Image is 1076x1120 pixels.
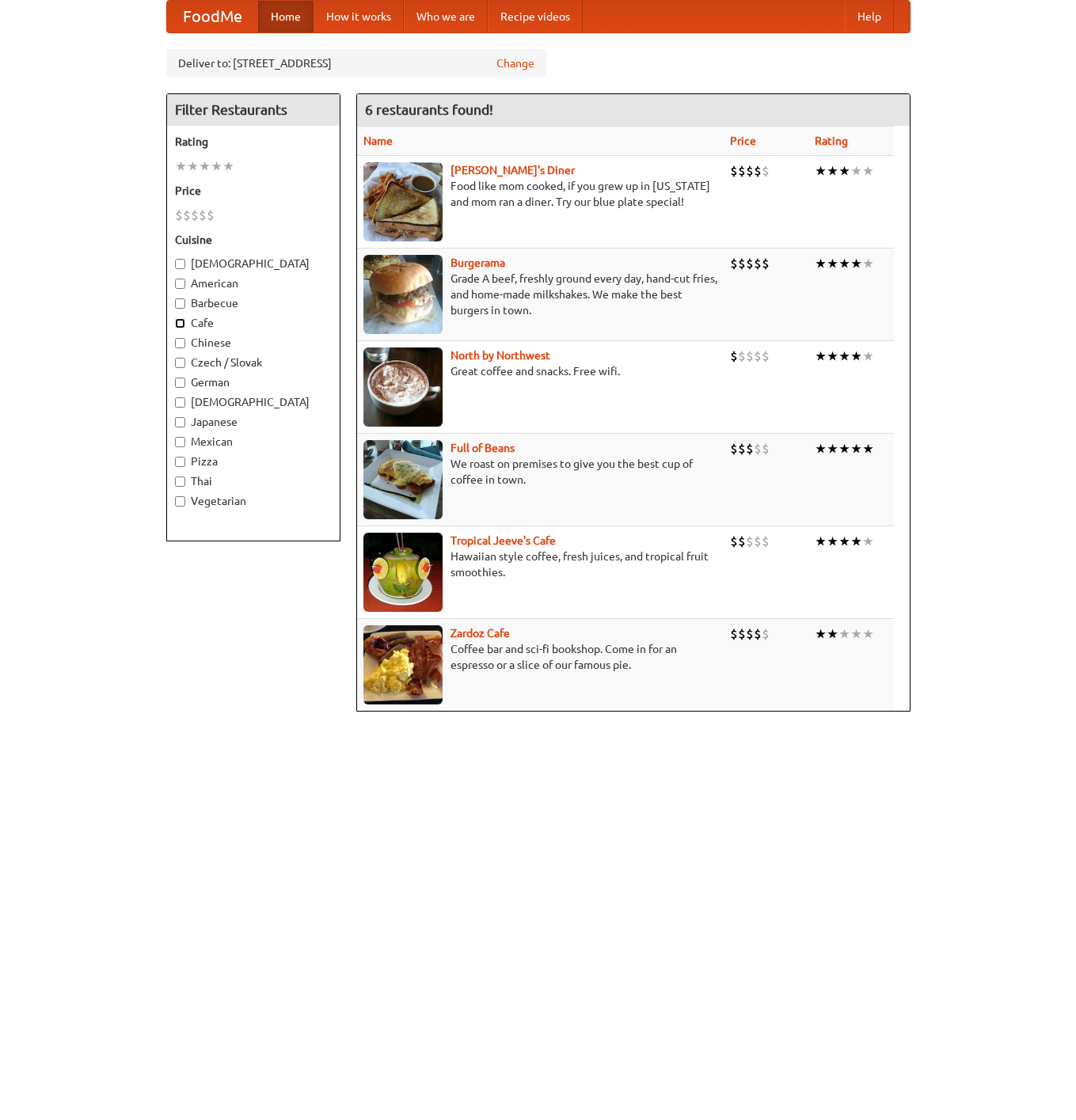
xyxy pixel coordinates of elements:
[365,102,493,117] ng-pluralize: 6 restaurants found!
[175,434,332,450] label: Mexican
[363,363,717,379] p: Great coffee and snacks. Free wifi.
[175,232,332,248] h5: Cuisine
[175,335,332,351] label: Chinese
[850,440,862,457] li: ★
[175,355,332,370] label: Czech / Slovak
[451,349,550,362] b: North by Northwest
[746,440,754,457] li: $
[404,1,488,32] a: Who we are
[827,440,838,457] li: ★
[175,279,185,289] input: American
[175,437,185,447] input: Mexican
[827,347,838,365] li: ★
[738,533,746,550] li: $
[746,255,754,272] li: $
[258,1,314,32] a: Home
[363,533,443,612] img: jeeves.jpg
[175,298,185,309] input: Barbecue
[815,162,827,180] li: ★
[451,164,575,177] a: [PERSON_NAME]'s Diner
[762,347,770,365] li: $
[451,627,510,640] a: Zardoz Cafe
[199,207,207,224] li: $
[183,207,191,224] li: $
[175,275,332,291] label: American
[754,625,762,643] li: $
[451,534,556,547] a: Tropical Jeeve's Cafe
[730,162,738,180] li: $
[862,255,874,272] li: ★
[175,315,332,331] label: Cafe
[207,207,215,224] li: $
[488,1,583,32] a: Recipe videos
[175,473,332,489] label: Thai
[175,259,185,269] input: [DEMOGRAPHIC_DATA]
[738,440,746,457] li: $
[730,625,738,643] li: $
[754,255,762,272] li: $
[838,347,850,365] li: ★
[754,347,762,365] li: $
[451,442,515,454] a: Full of Beans
[815,533,827,550] li: ★
[166,49,546,78] div: Deliver to: [STREET_ADDRESS]
[850,255,862,272] li: ★
[175,414,332,430] label: Japanese
[175,374,332,390] label: German
[175,338,185,348] input: Chinese
[175,493,332,509] label: Vegetarian
[762,162,770,180] li: $
[815,625,827,643] li: ★
[451,256,505,269] a: Burgerama
[850,625,862,643] li: ★
[175,358,185,368] input: Czech / Slovak
[746,347,754,365] li: $
[199,158,211,175] li: ★
[363,625,443,704] img: zardoz.jpg
[762,255,770,272] li: $
[850,347,862,365] li: ★
[175,183,332,199] h5: Price
[363,178,717,210] p: Food like mom cooked, if you grew up in [US_STATE] and mom ran a diner. Try our blue plate special!
[175,476,185,487] input: Thai
[862,533,874,550] li: ★
[363,255,443,334] img: burgerama.jpg
[746,625,754,643] li: $
[175,295,332,311] label: Barbecue
[175,454,332,469] label: Pizza
[363,641,717,673] p: Coffee bar and sci-fi bookshop. Come in for an espresso or a slice of our famous pie.
[827,255,838,272] li: ★
[175,394,332,410] label: [DEMOGRAPHIC_DATA]
[363,440,443,519] img: beans.jpg
[363,347,443,427] img: north.jpg
[314,1,404,32] a: How it works
[730,255,738,272] li: $
[730,135,756,147] a: Price
[850,533,862,550] li: ★
[175,158,187,175] li: ★
[815,440,827,457] li: ★
[730,440,738,457] li: $
[738,255,746,272] li: $
[738,625,746,643] li: $
[838,625,850,643] li: ★
[738,162,746,180] li: $
[746,162,754,180] li: $
[845,1,894,32] a: Help
[167,1,258,32] a: FoodMe
[754,533,762,550] li: $
[815,347,827,365] li: ★
[187,158,199,175] li: ★
[175,134,332,150] h5: Rating
[762,625,770,643] li: $
[175,496,185,507] input: Vegetarian
[730,347,738,365] li: $
[815,255,827,272] li: ★
[363,456,717,488] p: We roast on premises to give you the best cup of coffee in town.
[175,397,185,408] input: [DEMOGRAPHIC_DATA]
[838,533,850,550] li: ★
